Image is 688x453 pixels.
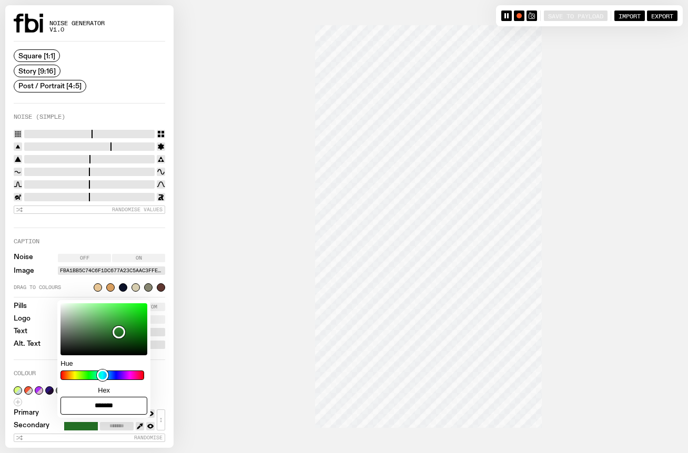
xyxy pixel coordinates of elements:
span: On [136,255,142,261]
label: Primary [14,409,39,418]
span: Randomise [134,435,163,440]
label: Pills [14,303,27,311]
span: Square [1:1] [18,52,55,60]
label: Noise [14,254,33,262]
div: Color space thumb [113,326,125,338]
span: Save to Payload [548,12,603,19]
button: Randomise [14,434,165,442]
span: Story [9:16] [18,67,56,75]
label: fba1bb5c74c6f1dc677a23c5aac3ffe564-big-thief-[PERSON_NAME]-lede.rvertical.w570.webp [60,266,163,275]
input: Hue [60,370,144,380]
span: Noise Generator [49,20,105,26]
button: Export [647,11,677,21]
span: Randomise Values [112,207,163,212]
button: ↕ [157,409,165,430]
label: Colour [14,370,36,376]
span: Drag to colours [14,285,89,290]
label: Noise (Simple) [14,114,65,120]
button: Randomise Values [14,205,165,214]
span: Off [80,255,89,261]
span: v1.0 [49,27,105,33]
span: Hue [60,359,73,367]
span: Hex [98,386,110,394]
span: Import [619,12,641,19]
span: Post / Portrait [4:5] [18,82,82,90]
label: Alt. Text [14,341,41,349]
label: Image [14,267,34,274]
label: Logo [14,315,31,324]
label: Text [14,328,27,336]
button: Save to Payload [544,11,608,21]
button: Import [614,11,645,21]
label: Caption [14,239,39,244]
input: Hex [60,397,147,414]
span: Export [651,12,673,19]
label: Secondary [14,422,49,430]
